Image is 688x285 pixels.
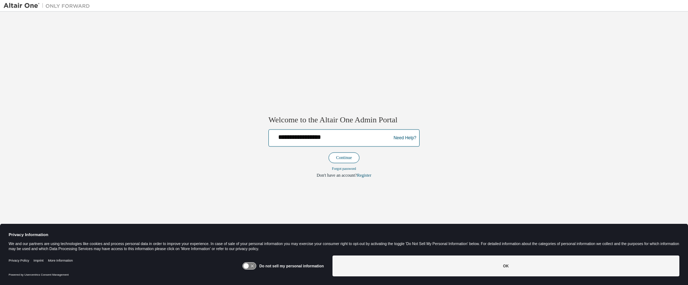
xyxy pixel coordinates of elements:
[329,153,359,163] button: Continue
[357,173,371,178] a: Register
[332,167,356,171] a: Forgot password
[4,2,94,9] img: Altair One
[268,115,420,125] h2: Welcome to the Altair One Admin Portal
[317,173,357,178] span: Don't have an account?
